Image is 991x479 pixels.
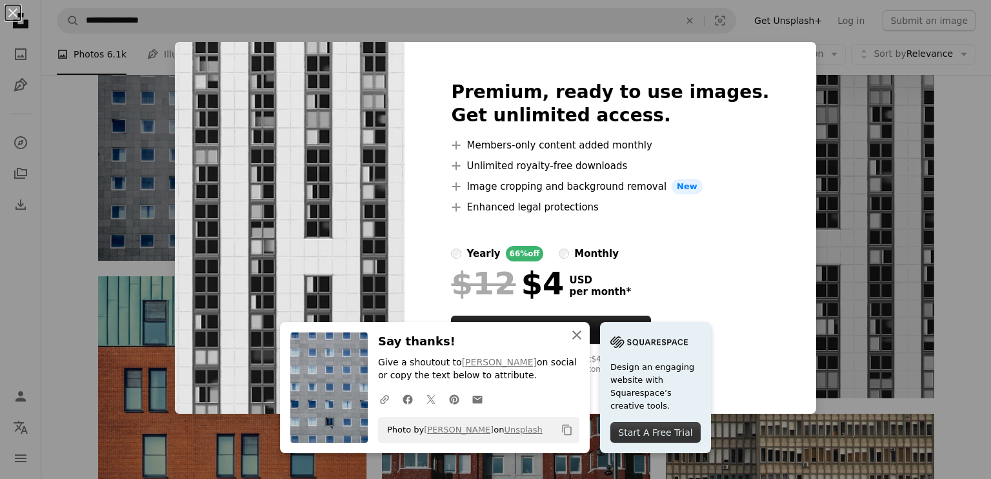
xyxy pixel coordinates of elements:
li: Enhanced legal protections [451,199,769,215]
button: GetUnsplash+ [451,316,651,344]
a: Design an engaging website with Squarespace’s creative tools.Start A Free Trial [600,322,711,453]
img: premium_photo-1673621329410-e4ef5df05b69 [175,42,405,414]
img: file-1705255347840-230a6ab5bca9image [610,332,688,352]
a: Unsplash [504,425,542,434]
span: $12 [451,267,516,300]
h3: Say thanks! [378,332,579,351]
a: [PERSON_NAME] [424,425,494,434]
a: Share on Pinterest [443,386,466,412]
span: Design an engaging website with Squarespace’s creative tools. [610,361,701,413]
button: Copy to clipboard [556,419,578,441]
a: Share over email [466,386,489,412]
a: [PERSON_NAME] [462,357,537,367]
div: 66% off [506,246,544,261]
div: $4 [451,267,564,300]
li: Unlimited royalty-free downloads [451,158,769,174]
a: Share on Twitter [419,386,443,412]
div: yearly [466,246,500,261]
a: Share on Facebook [396,386,419,412]
span: Photo by on [381,420,543,440]
h2: Premium, ready to use images. Get unlimited access. [451,81,769,127]
p: Give a shoutout to on social or copy the text below to attribute. [378,356,579,382]
input: monthly [559,249,569,259]
span: per month * [569,286,631,298]
li: Image cropping and background removal [451,179,769,194]
div: monthly [574,246,619,261]
span: New [672,179,703,194]
input: yearly66%off [451,249,461,259]
div: Start A Free Trial [610,422,701,443]
span: USD [569,274,631,286]
li: Members-only content added monthly [451,138,769,153]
